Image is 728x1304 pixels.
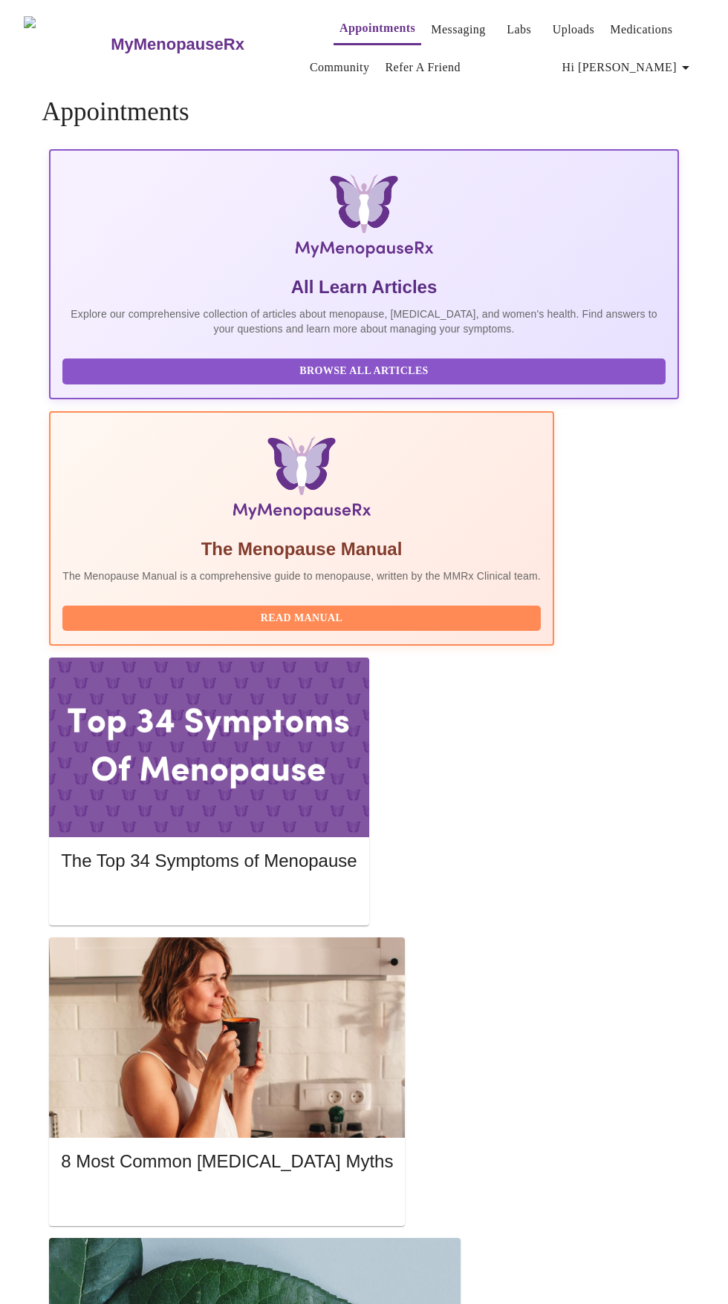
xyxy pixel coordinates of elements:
span: Read More [76,891,342,909]
h5: The Menopause Manual [62,537,541,561]
button: Hi [PERSON_NAME] [556,53,701,82]
a: Community [310,57,370,78]
span: Read Manual [77,609,526,628]
a: Messaging [431,19,485,40]
span: Hi [PERSON_NAME] [562,57,695,78]
a: Read More [61,892,360,905]
a: Medications [610,19,672,40]
span: Browse All Articles [77,362,651,381]
h5: The Top 34 Symptoms of Menopause [61,849,357,873]
button: Refer a Friend [379,53,467,82]
img: MyMenopauseRx Logo [24,16,109,72]
img: MyMenopauseRx Logo [157,174,571,263]
button: Read More [61,887,357,913]
a: Uploads [553,19,595,40]
a: Read More [61,1192,397,1205]
a: Read Manual [62,611,545,623]
a: MyMenopauseRx [109,19,304,71]
a: Appointments [339,18,415,39]
button: Messaging [425,15,491,45]
button: Labs [495,15,543,45]
button: Browse All Articles [62,358,666,384]
h5: All Learn Articles [62,275,666,299]
span: Read More [76,1190,378,1209]
a: Refer a Friend [385,57,461,78]
a: Browse All Articles [62,364,669,376]
h3: MyMenopauseRx [111,35,244,54]
button: Read Manual [62,606,541,632]
button: Uploads [547,15,601,45]
h4: Appointments [42,97,686,127]
button: Appointments [334,13,421,45]
p: Explore our comprehensive collection of articles about menopause, [MEDICAL_DATA], and women's hea... [62,307,666,336]
img: Menopause Manual [138,436,464,525]
button: Read More [61,1187,393,1213]
a: Labs [507,19,531,40]
button: Community [304,53,376,82]
button: Medications [604,15,678,45]
p: The Menopause Manual is a comprehensive guide to menopause, written by the MMRx Clinical team. [62,569,541,583]
h5: 8 Most Common [MEDICAL_DATA] Myths [61,1150,393,1173]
